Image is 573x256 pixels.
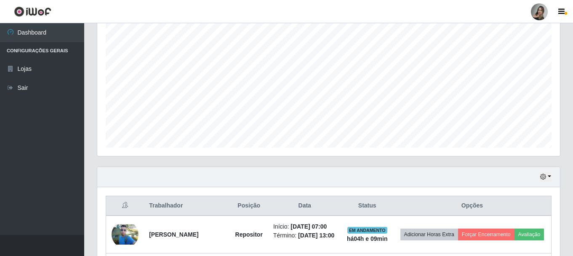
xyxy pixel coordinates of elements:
li: Início: [273,222,336,231]
strong: há 04 h e 09 min [347,235,388,242]
img: CoreUI Logo [14,6,51,17]
li: Término: [273,231,336,240]
button: Avaliação [514,229,544,240]
button: Adicionar Horas Extra [400,229,458,240]
th: Data [268,196,341,216]
strong: Repositor [235,231,263,238]
strong: [PERSON_NAME] [149,231,198,238]
button: Forçar Encerramento [458,229,514,240]
th: Opções [393,196,552,216]
th: Posição [229,196,268,216]
span: EM ANDAMENTO [347,227,387,234]
time: [DATE] 07:00 [290,223,327,230]
time: [DATE] 13:00 [298,232,334,239]
img: 1742358454044.jpeg [112,224,139,245]
th: Trabalhador [144,196,229,216]
th: Status [341,196,393,216]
